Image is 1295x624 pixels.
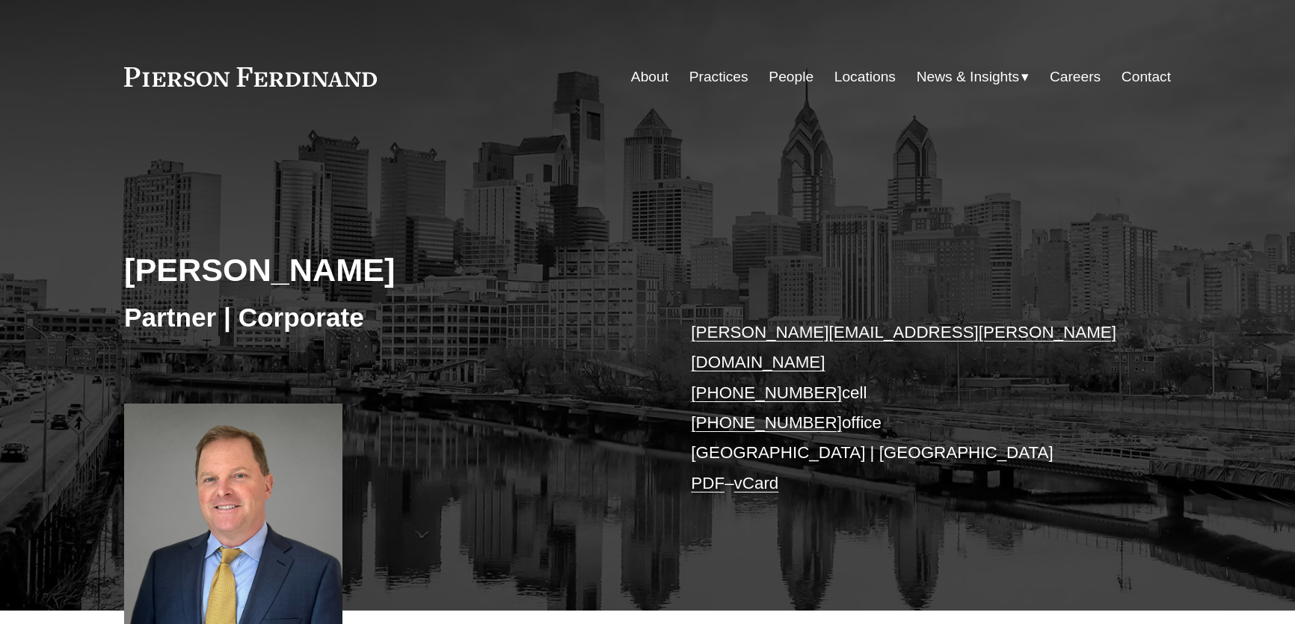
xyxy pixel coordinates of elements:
[691,383,842,402] a: [PHONE_NUMBER]
[734,474,779,492] a: vCard
[834,63,896,91] a: Locations
[689,63,748,91] a: Practices
[691,323,1116,371] a: [PERSON_NAME][EMAIL_ADDRESS][PERSON_NAME][DOMAIN_NAME]
[1050,63,1101,91] a: Careers
[691,413,842,432] a: [PHONE_NUMBER]
[691,474,725,492] a: PDF
[769,63,813,91] a: People
[631,63,668,91] a: About
[124,301,647,334] h3: Partner | Corporate
[1122,63,1171,91] a: Contact
[917,63,1030,91] a: folder dropdown
[124,250,647,289] h2: [PERSON_NAME]
[917,64,1020,90] span: News & Insights
[691,318,1127,498] p: cell office [GEOGRAPHIC_DATA] | [GEOGRAPHIC_DATA] –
